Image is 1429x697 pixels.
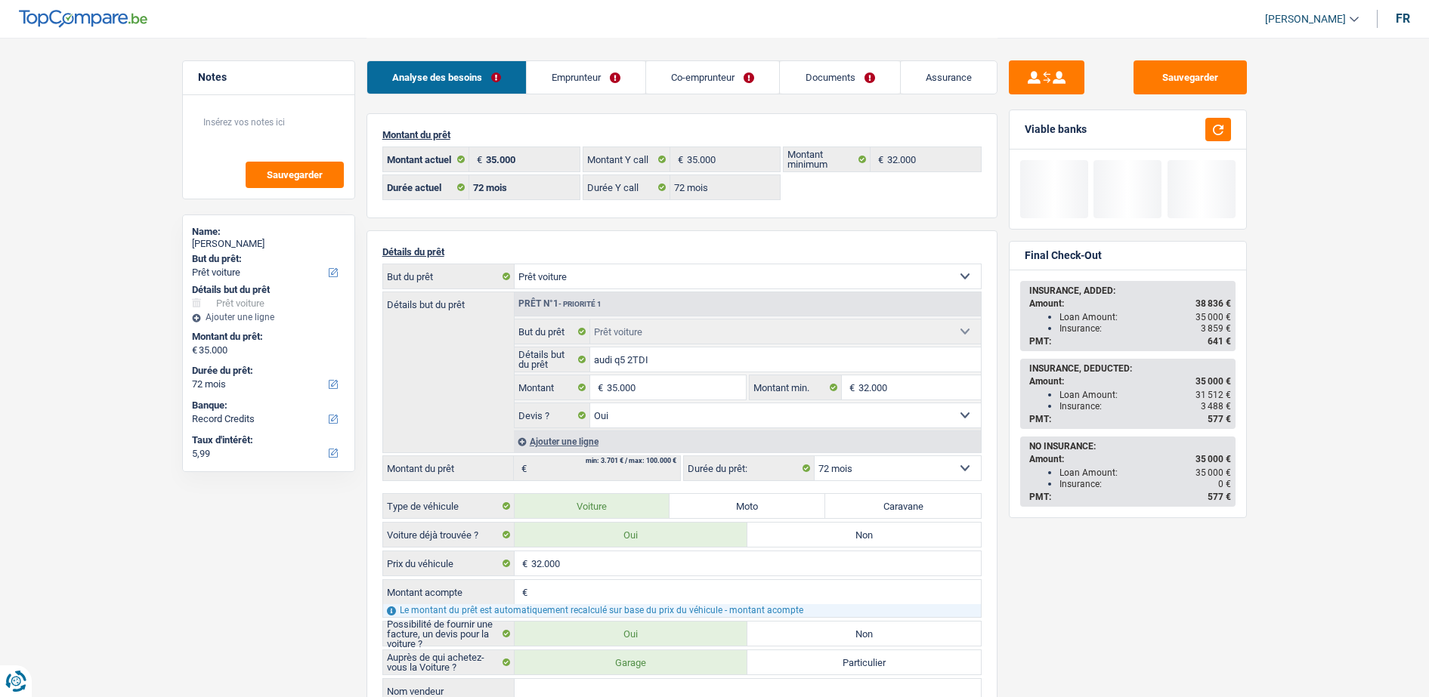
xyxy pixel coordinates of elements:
[1059,323,1231,334] div: Insurance:
[19,10,147,28] img: TopCompare Logo
[1195,376,1231,387] span: 35 000 €
[192,284,345,296] div: Détails but du prêt
[383,523,515,547] label: Voiture déjà trouvée ?
[515,551,531,575] span: €
[527,61,645,94] a: Emprunteur
[1265,13,1346,26] span: [PERSON_NAME]
[383,264,515,288] label: But du prêt
[750,375,842,399] label: Montant min.
[1029,454,1231,464] div: Amount:
[515,523,748,547] label: Oui
[383,621,515,646] label: Possibilité de fournir une facture, un devis pour la voiture ?
[383,580,515,604] label: Montant acompte
[192,365,342,377] label: Durée du prêt:
[1029,414,1231,424] div: PMT:
[1059,390,1231,400] div: Loan Amount:
[586,458,676,464] div: min: 3.701 € / max: 100.000 €
[1059,479,1231,489] div: Insurance:
[670,147,687,171] span: €
[1195,390,1231,400] span: 31 512 €
[515,299,605,309] div: Prêt n°1
[1195,312,1231,322] span: 35 000 €
[1195,454,1231,464] span: 35 000 €
[267,170,323,180] span: Sauvegarder
[1253,7,1359,32] a: [PERSON_NAME]
[684,456,815,480] label: Durée du prêt:
[646,61,779,94] a: Co-emprunteur
[1059,401,1231,412] div: Insurance:
[192,331,342,343] label: Montant du prêt:
[747,621,981,646] label: Non
[383,494,515,518] label: Type de véhicule
[192,434,342,446] label: Taux d'intérêt:
[514,430,981,452] div: Ajouter une ligne
[1208,336,1231,347] span: 641 €
[192,344,197,356] span: €
[1029,441,1231,452] div: NO INSURANCE:
[192,312,345,322] div: Ajouter une ligne
[515,375,591,399] label: Montant
[383,147,470,171] label: Montant actuel
[1208,414,1231,424] span: 577 €
[784,147,871,171] label: Montant minimum
[901,61,997,94] a: Assurance
[469,147,486,171] span: €
[198,71,339,84] h5: Notes
[1029,492,1231,502] div: PMT:
[515,494,670,518] label: Voiture
[583,175,670,199] label: Durée Y call
[747,523,981,547] label: Non
[1134,60,1247,94] button: Sauvegarder
[515,319,591,344] label: But du prêt
[1218,479,1231,489] span: 0 €
[1029,376,1231,387] div: Amount:
[780,61,899,94] a: Documents
[1195,298,1231,309] span: 38 836 €
[1029,363,1231,374] div: INSURANCE, DEDUCTED:
[1396,11,1410,26] div: fr
[515,580,531,604] span: €
[383,175,470,199] label: Durée actuel
[192,253,342,265] label: But du prêt:
[383,650,515,674] label: Auprès de qui achetez-vous la Voiture ?
[192,399,342,412] label: Banque:
[583,147,670,171] label: Montant Y call
[367,61,526,94] a: Analyse des besoins
[825,494,981,518] label: Caravane
[382,129,982,140] p: Montant du prêt
[1195,467,1231,478] span: 35 000 €
[1201,323,1231,334] span: 3 859 €
[1029,298,1231,309] div: Amount:
[383,456,514,480] label: Montant du prêt
[842,375,858,399] span: €
[590,375,607,399] span: €
[515,621,748,646] label: Oui
[670,494,825,518] label: Moto
[192,238,345,250] div: [PERSON_NAME]
[515,403,591,427] label: Devis ?
[1029,336,1231,347] div: PMT:
[383,292,514,310] label: Détails but du prêt
[1201,401,1231,412] span: 3 488 €
[1059,467,1231,478] div: Loan Amount:
[871,147,887,171] span: €
[1025,123,1087,136] div: Viable banks
[246,162,344,188] button: Sauvegarder
[515,347,591,372] label: Détails but du prêt
[383,551,515,575] label: Prix du véhicule
[515,650,748,674] label: Garage
[1029,285,1231,296] div: INSURANCE, ADDED:
[1208,492,1231,502] span: 577 €
[192,226,345,238] div: Name:
[1059,312,1231,322] div: Loan Amount:
[514,456,530,480] span: €
[383,604,981,617] div: Le montant du prêt est automatiquement recalculé sur base du prix du véhicule - montant acompte
[1025,249,1102,262] div: Final Check-Out
[382,246,982,258] p: Détails du prêt
[747,650,981,674] label: Particulier
[558,300,602,308] span: - Priorité 1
